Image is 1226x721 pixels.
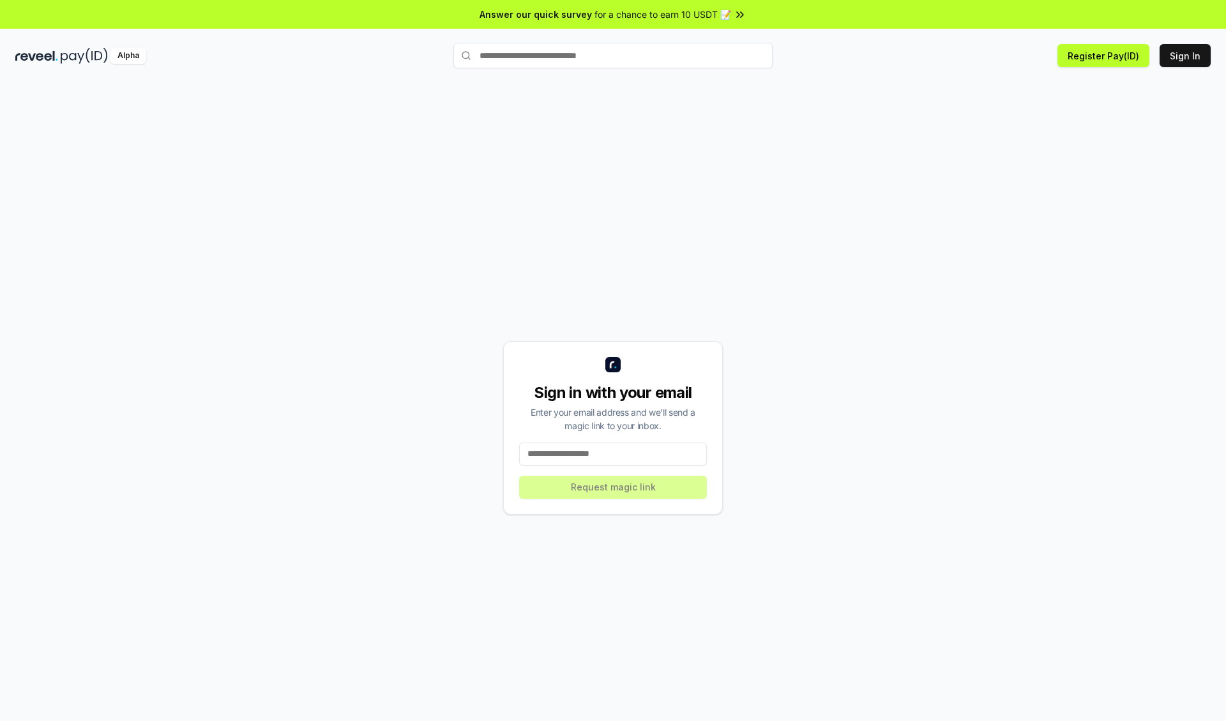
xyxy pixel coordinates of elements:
img: reveel_dark [15,48,58,64]
button: Sign In [1160,44,1211,67]
img: pay_id [61,48,108,64]
span: for a chance to earn 10 USDT 📝 [594,8,731,21]
span: Answer our quick survey [480,8,592,21]
img: logo_small [605,357,621,372]
button: Register Pay(ID) [1057,44,1149,67]
div: Alpha [110,48,146,64]
div: Sign in with your email [519,383,707,403]
div: Enter your email address and we’ll send a magic link to your inbox. [519,406,707,432]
